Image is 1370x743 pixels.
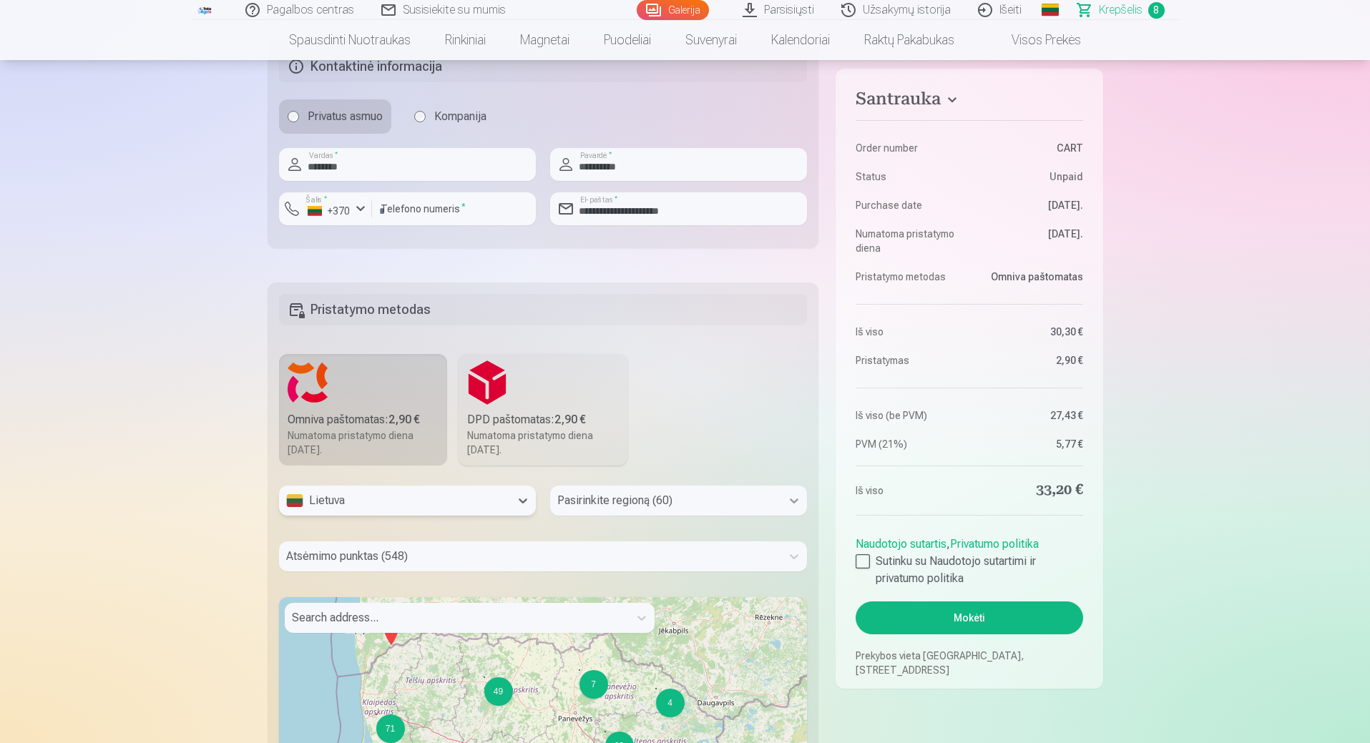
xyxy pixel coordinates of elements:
label: Kompanija [406,99,495,134]
button: Santrauka [856,89,1082,114]
dd: 30,30 € [977,325,1083,339]
span: 8 [1148,2,1165,19]
img: /fa5 [197,6,213,14]
a: Visos prekės [972,20,1098,60]
span: Unpaid [1049,169,1083,184]
a: Privatumo politika [950,537,1039,551]
div: 4 [655,688,657,689]
dt: Iš viso [856,325,962,339]
div: 39 [605,731,606,732]
div: Numatoma pristatymo diena [DATE]. [467,428,619,457]
b: 2,90 € [388,413,420,426]
dt: Purchase date [856,198,962,212]
button: Šalis*+370 [279,192,372,225]
span: Krepšelis [1099,1,1143,19]
input: Kompanija [414,111,426,122]
label: Privatus asmuo [279,99,391,134]
div: , [856,530,1082,587]
b: 2,90 € [554,413,586,426]
dd: 33,20 € [977,481,1083,501]
dt: Pristatymo metodas [856,270,962,284]
div: DPD paštomatas : [467,411,619,428]
dt: Numatoma pristatymo diena [856,227,962,255]
div: +370 [308,204,351,218]
input: Privatus asmuo [288,111,299,122]
div: 71 [376,714,377,715]
label: Sutinku su Naudotojo sutartimi ir privatumo politika [856,553,1082,587]
button: Mokėti [856,601,1082,634]
div: Numatoma pristatymo diena [DATE]. [288,428,439,457]
div: Lietuva [286,492,503,509]
a: Puodeliai [587,20,668,60]
div: 49 [484,677,513,706]
dd: 27,43 € [977,408,1083,423]
a: Spausdinti nuotraukas [272,20,428,60]
a: Rinkiniai [428,20,503,60]
h5: Pristatymo metodas [279,294,808,325]
a: Kalendoriai [754,20,847,60]
p: Prekybos vieta [GEOGRAPHIC_DATA], [STREET_ADDRESS] [856,649,1082,677]
dd: Omniva paštomatas [977,270,1083,284]
dd: CART [977,141,1083,155]
dd: 2,90 € [977,353,1083,368]
label: Šalis [302,195,331,205]
div: 7 [579,670,608,699]
dd: 5,77 € [977,437,1083,451]
dd: [DATE]. [977,198,1083,212]
dt: Pristatymas [856,353,962,368]
a: Naudotojo sutartis [856,537,946,551]
dt: Status [856,169,962,184]
dt: Iš viso (be PVM) [856,408,962,423]
div: 49 [484,676,485,678]
a: Suvenyrai [668,20,754,60]
a: Raktų pakabukas [847,20,972,60]
div: 4 [656,689,685,717]
img: Marker [380,616,403,651]
h5: Kontaktinė informacija [279,51,808,82]
div: 71 [376,714,405,743]
div: 7 [579,669,580,671]
a: Magnetai [503,20,587,60]
div: Omniva paštomatas : [288,411,439,428]
dd: [DATE]. [977,227,1083,255]
dt: PVM (21%) [856,437,962,451]
dt: Iš viso [856,481,962,501]
dt: Order number [856,141,962,155]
